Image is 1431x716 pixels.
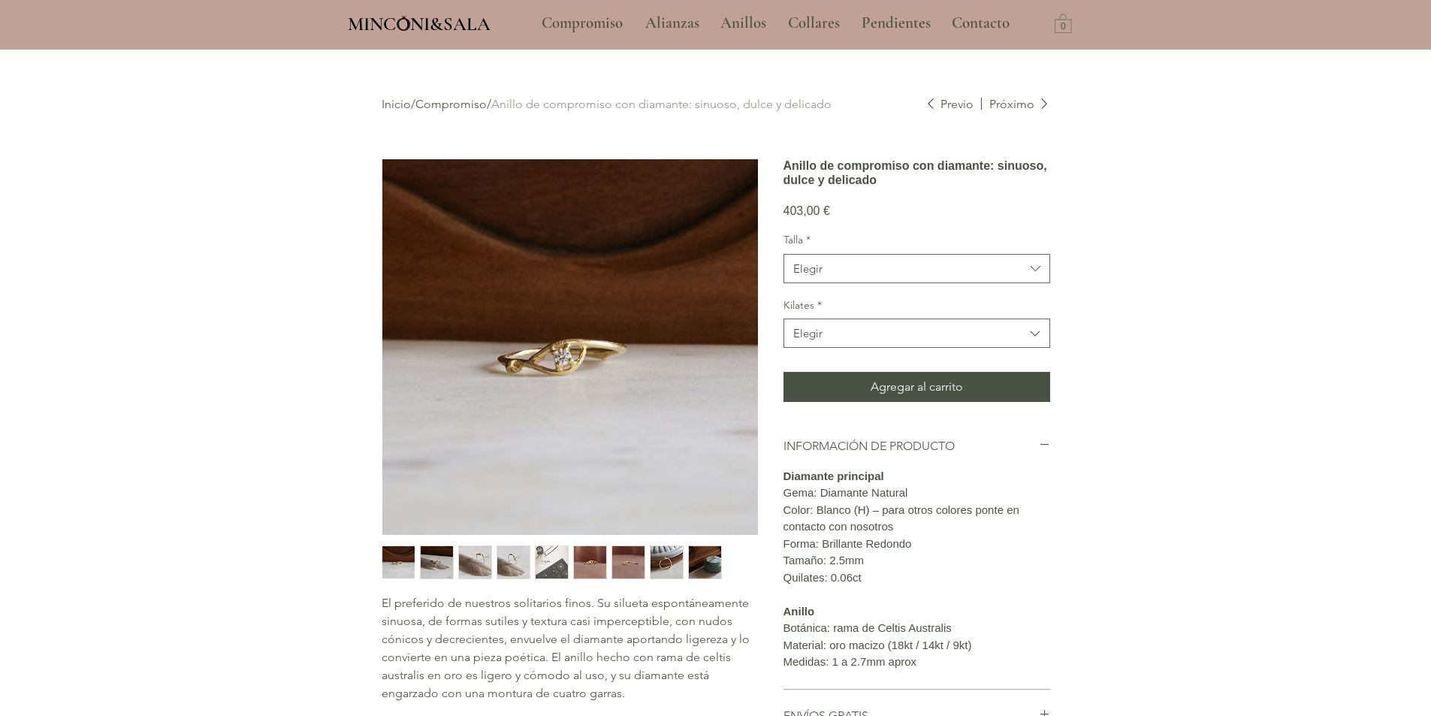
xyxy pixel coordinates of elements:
a: Anillos [709,5,777,42]
label: Kilates [783,298,1050,313]
div: 2 / 9 [420,545,454,579]
a: Alianzas [634,5,709,42]
p: El preferido de nuestros solitarios finos. Su silueta espontáneamente sinuosa, de formas sutiles ... [382,594,757,702]
span: Medidas: 1 a 2.7mm aprox [783,655,917,668]
div: Elegir [793,325,823,341]
img: Miniatura: Anillo de compromiso con diamante: sinuoso, dulce y delicado [382,546,415,579]
img: Miniatura: Anillo de compromiso con diamante: sinuoso, dulce y delicado [459,546,491,579]
p: Anillos [713,5,774,42]
img: Anillo de compromiso con diamante: sinuoso, dulce y delicado [382,159,758,535]
div: 9 / 9 [688,545,722,579]
span: 403,00 € [783,204,830,217]
strong: Anillo [783,605,815,618]
a: Inicio [382,97,411,111]
div: Elegir [793,261,823,276]
p: Color: Blanco (H) – para otros colores ponte en contacto con nosotros [783,502,1050,536]
p: Collares [780,5,847,42]
p: Forma: Brillante Redondo [783,536,1050,553]
span: MINCONI&SALA [348,13,491,35]
button: Miniatura: Anillo de compromiso con diamante: sinuoso, dulce y delicado [650,545,684,579]
p: Gema: Diamante Natural [783,485,1050,502]
a: Próximo [981,96,1050,113]
img: Miniatura: Anillo de compromiso con diamante: sinuoso, dulce y delicado [612,546,645,579]
button: Miniatura: Anillo de compromiso con diamante: sinuoso, dulce y delicado [611,545,645,579]
strong: Diamante principal [783,470,884,482]
img: Miniatura: Anillo de compromiso con diamante: sinuoso, dulce y delicado [497,546,530,579]
img: Miniatura: Anillo de compromiso con diamante: sinuoso, dulce y delicado [689,546,721,579]
h1: Anillo de compromiso con diamante: sinuoso, dulce y delicado [783,159,1050,187]
button: Kilates [783,319,1050,348]
p: Quilates: 0.06ct [783,569,1050,587]
nav: Sitio [501,5,1051,42]
h2: INFORMACIÓN DE PRODUCTO [783,438,1039,455]
button: Agregar al carrito [783,372,1050,402]
img: Miniatura: Anillo de compromiso con diamante: sinuoso, dulce y delicado [574,546,606,579]
img: Miniatura: Anillo de compromiso con diamante: sinuoso, dulce y delicado [421,546,453,579]
div: 1 / 9 [382,545,415,579]
img: Miniatura: Anillo de compromiso con diamante: sinuoso, dulce y delicado [536,546,568,579]
a: Compromiso [530,5,634,42]
a: Contacto [940,5,1022,42]
a: Compromiso [415,97,487,111]
label: Talla [783,233,1050,248]
p: Compromiso [534,5,630,42]
div: 5 / 9 [535,545,569,579]
div: 8 / 9 [650,545,684,579]
p: Material: oro macizo (18kt / 14kt / 9kt) [783,637,1050,654]
button: Miniatura: Anillo de compromiso con diamante: sinuoso, dulce y delicado [420,545,454,579]
a: Carrito con 0 ítems [1055,13,1072,33]
a: Previo [925,96,974,113]
button: Miniatura: Anillo de compromiso con diamante: sinuoso, dulce y delicado [535,545,569,579]
div: 4 / 9 [497,545,530,579]
span: Agregar al carrito [871,378,963,396]
div: 6 / 9 [573,545,607,579]
button: Anillo de compromiso con diamante: sinuoso, dulce y delicadoAgrandar [382,159,759,536]
button: Miniatura: Anillo de compromiso con diamante: sinuoso, dulce y delicado [688,545,722,579]
a: Collares [777,5,850,42]
div: 3 / 9 [458,545,492,579]
p: Contacto [944,5,1017,42]
img: Minconi Sala [397,16,410,31]
p: Botánica: rama de Celtis Australis [783,620,1050,637]
button: Miniatura: Anillo de compromiso con diamante: sinuoso, dulce y delicado [458,545,492,579]
p: Pendientes [854,5,938,42]
a: MINCONI&SALA [348,10,491,35]
div: / / [382,96,925,113]
button: INFORMACIÓN DE PRODUCTO [783,438,1050,455]
text: 0 [1061,22,1066,32]
p: Tamaño: 2.5mm [783,552,1050,569]
button: Miniatura: Anillo de compromiso con diamante: sinuoso, dulce y delicado [573,545,607,579]
a: Anillo de compromiso con diamante: sinuoso, dulce y delicado [491,97,832,111]
button: Miniatura: Anillo de compromiso con diamante: sinuoso, dulce y delicado [497,545,530,579]
button: Talla [783,254,1050,283]
div: 7 / 9 [611,545,645,579]
a: Pendientes [850,5,940,42]
p: Alianzas [638,5,707,42]
button: Miniatura: Anillo de compromiso con diamante: sinuoso, dulce y delicado [382,545,415,579]
img: Miniatura: Anillo de compromiso con diamante: sinuoso, dulce y delicado [651,546,683,579]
